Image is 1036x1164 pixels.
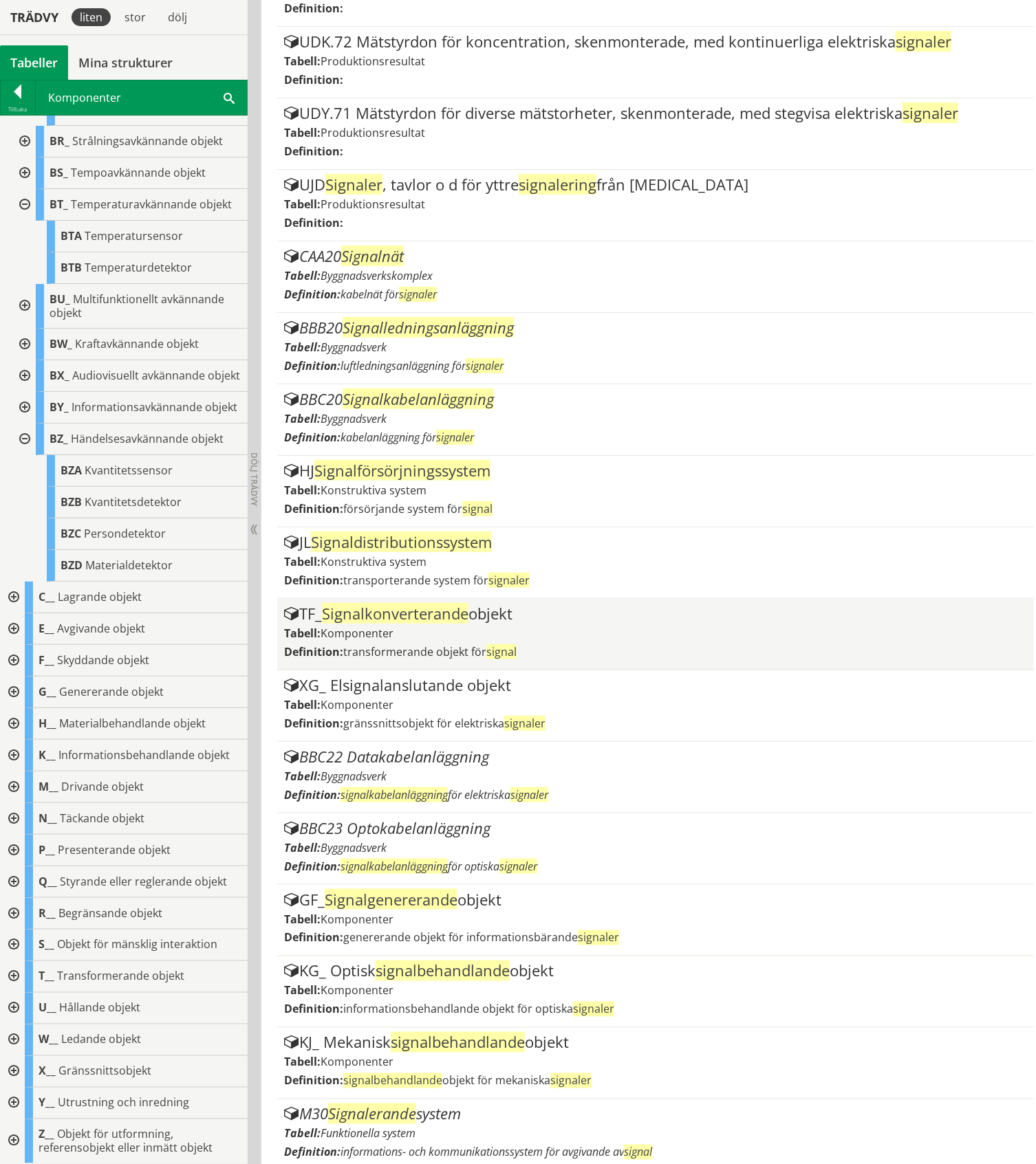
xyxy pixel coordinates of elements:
[59,716,206,731] span: Materialbehandlande objekt
[284,820,1026,837] div: BBC23 Optokabelanläggning
[72,399,237,415] span: Informationsavkännande objekt
[58,1064,151,1079] span: Gränssnittsobjekt
[85,463,173,478] span: Kvantitetssensor
[578,930,619,945] span: signaler
[341,859,537,874] span: för optiska
[399,287,437,302] span: signaler
[284,483,321,498] label: Tabell:
[550,1073,592,1088] span: signaler
[284,1145,341,1160] label: Definition:
[284,677,1026,694] div: XG_ Elsignalanslutande objekt
[321,197,425,212] span: Produktionsresultat
[284,749,1026,765] div: BBC22 Datakabelanläggning
[284,697,321,712] label: Tabell:
[314,460,490,481] span: Signalförsörjningssystem
[50,431,68,446] span: BZ_
[61,228,82,243] span: BTA
[343,716,546,731] span: gränssnittsobjekt för elektriska
[284,963,1026,980] div: KG_ Optisk objekt
[343,644,517,659] span: transformerande objekt för
[284,144,343,159] label: Definition:
[343,388,494,409] span: Signalkabelanläggning
[499,859,537,874] span: signaler
[50,292,224,320] span: Multifunktionellt avkännande objekt
[39,811,57,826] span: N__
[341,430,474,445] span: kabelanläggning för
[284,644,343,659] label: Definition:
[284,34,1026,50] div: UDK.72 Mätstyrdon för koncentration, skenmonterade, med kontinuerliga elektriska
[284,554,321,569] label: Tabell:
[39,1127,54,1142] span: Z__
[321,1055,393,1070] span: Komponenter
[39,969,54,984] span: T__
[343,501,493,516] span: försörjande system för
[39,1127,213,1156] span: Objekt för utformning, referensobjekt eller inmätt objekt
[284,787,341,802] label: Definition:
[321,483,427,498] span: Konstruktiva system
[321,411,387,426] span: Byggnadsverk
[436,430,474,445] span: signaler
[61,558,83,573] span: BZD
[325,174,382,195] span: Signaler
[61,779,144,794] span: Drivande objekt
[284,840,321,855] label: Tabell:
[58,589,142,604] span: Lagrande objekt
[624,1145,652,1160] span: signal
[39,747,56,762] span: K__
[284,320,1026,336] div: BBB20
[284,1035,1026,1051] div: KJ_ Mekanisk objekt
[160,8,195,26] div: dölj
[284,930,343,945] label: Definition:
[343,1073,442,1088] span: signalbehandlande
[321,554,427,569] span: Konstruktiva system
[343,573,530,588] span: transporterande system för
[284,1106,1026,1123] div: M30 system
[343,1002,614,1017] span: informationsbehandlande objekt för optiska
[39,779,58,794] span: M__
[284,626,321,641] label: Tabell:
[284,1,343,16] label: Definition:
[71,431,224,446] span: Händelsesavkännande objekt
[343,930,619,945] span: genererande objekt för informationsbärande
[71,165,206,180] span: Tempoavkännande objekt
[321,340,387,355] span: Byggnadsverk
[284,105,1026,122] div: UDY.71 Mätstyrdon för diverse mätstorheter, skenmonterade, med stegvisa elektriska
[39,652,54,668] span: F__
[284,358,341,373] label: Definition:
[321,54,425,69] span: Produktionsresultat
[284,892,1026,908] div: GF_ objekt
[39,905,56,921] span: R__
[39,842,55,857] span: P__
[61,526,81,541] span: BZC
[284,197,321,212] label: Tabell:
[39,874,57,889] span: Q__
[510,787,548,802] span: signaler
[284,215,343,230] label: Definition:
[284,1073,343,1088] label: Definition:
[36,80,247,115] div: Komponenter
[284,463,1026,479] div: HJ
[341,245,404,266] span: Signalnät
[321,840,387,855] span: Byggnadsverk
[284,125,321,140] label: Tabell:
[50,197,68,212] span: BT_
[61,260,82,275] span: BTB
[50,399,69,415] span: BY_
[573,1002,614,1017] span: signaler
[321,912,393,927] span: Komponenter
[284,534,1026,551] div: JL
[61,463,82,478] span: BZA
[1,104,35,115] div: Tillbaka
[50,292,70,307] span: BU_
[519,174,596,195] span: signalering
[75,336,199,351] span: Kraftavkännande objekt
[341,787,548,802] span: för elektriska
[39,589,55,604] span: C__
[60,874,227,889] span: Styrande eller reglerande objekt
[57,937,217,952] span: Objekt för mänsklig interaktion
[284,248,1026,265] div: CAA20
[71,197,232,212] span: Temperaturavkännande objekt
[39,1064,56,1079] span: X__
[466,358,504,373] span: signaler
[57,621,145,636] span: Avgivande objekt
